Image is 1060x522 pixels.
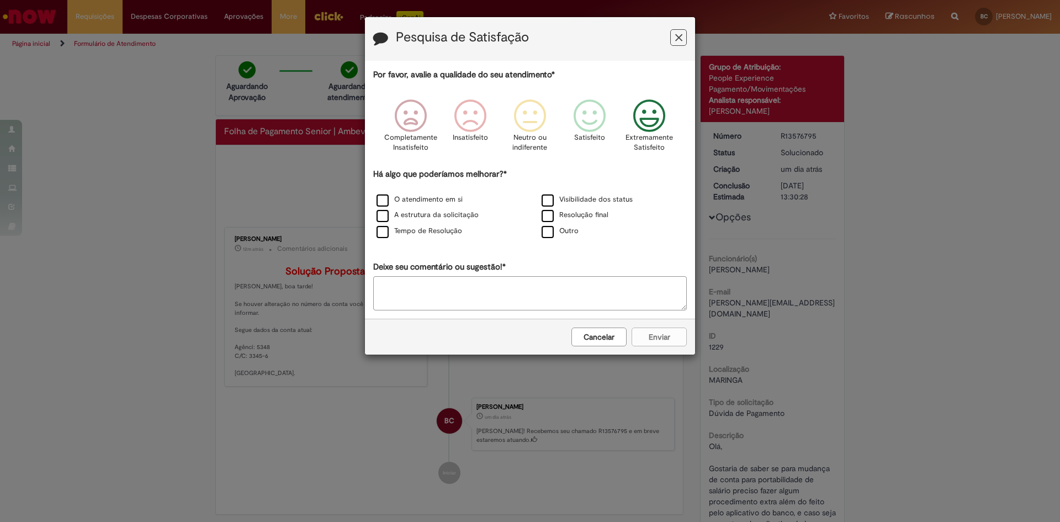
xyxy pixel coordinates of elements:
p: Satisfeito [574,133,605,143]
label: Tempo de Resolução [377,226,462,236]
p: Extremamente Satisfeito [626,133,673,153]
label: Pesquisa de Satisfação [396,30,529,45]
div: Satisfeito [561,91,618,167]
label: A estrutura da solicitação [377,210,479,220]
label: Deixe seu comentário ou sugestão!* [373,261,506,273]
label: O atendimento em si [377,194,463,205]
label: Visibilidade dos status [542,194,633,205]
button: Cancelar [571,328,627,346]
div: Neutro ou indiferente [502,91,558,167]
div: Insatisfeito [442,91,499,167]
p: Completamente Insatisfeito [384,133,437,153]
div: Extremamente Satisfeito [621,91,677,167]
div: Há algo que poderíamos melhorar?* [373,168,687,240]
div: Completamente Insatisfeito [382,91,438,167]
p: Neutro ou indiferente [510,133,550,153]
label: Por favor, avalie a qualidade do seu atendimento* [373,69,555,81]
p: Insatisfeito [453,133,488,143]
label: Resolução final [542,210,608,220]
label: Outro [542,226,579,236]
